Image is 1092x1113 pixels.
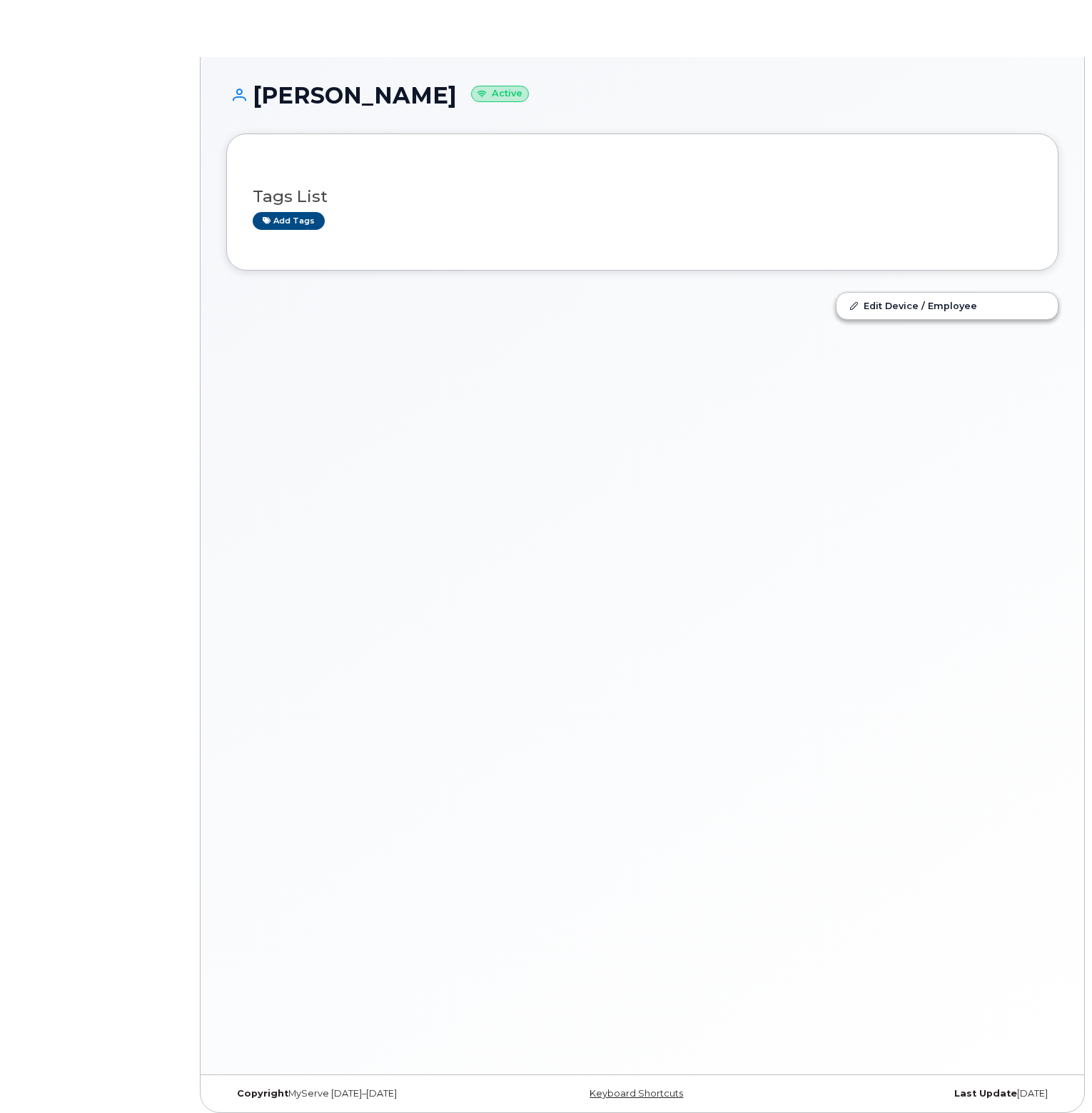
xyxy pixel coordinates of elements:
[226,83,1058,108] h1: [PERSON_NAME]
[237,1088,288,1099] strong: Copyright
[253,212,325,230] a: Add tags
[781,1088,1058,1099] div: [DATE]
[226,1088,504,1099] div: MyServe [DATE]–[DATE]
[836,293,1058,318] a: Edit Device / Employee
[471,86,529,102] small: Active
[954,1088,1017,1099] strong: Last Update
[590,1088,683,1099] a: Keyboard Shortcuts
[253,188,1032,206] h3: Tags List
